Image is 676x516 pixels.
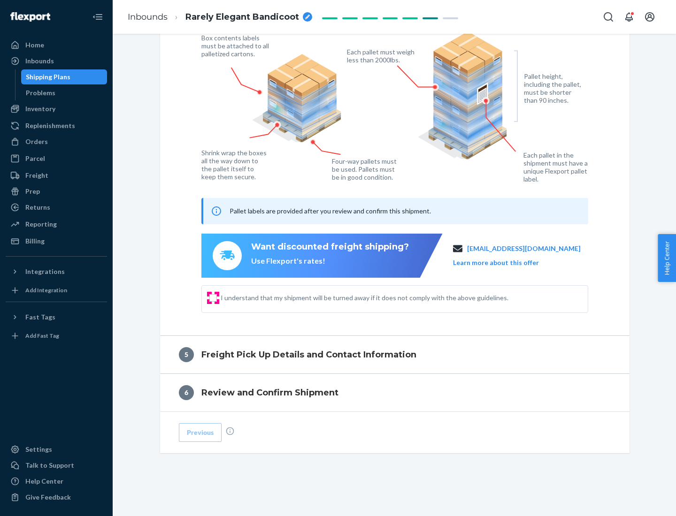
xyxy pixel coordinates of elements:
[6,234,107,249] a: Billing
[658,234,676,282] button: Help Center
[21,85,108,100] a: Problems
[6,53,107,68] a: Inbounds
[25,104,55,114] div: Inventory
[160,336,630,373] button: 5Freight Pick Up Details and Contact Information
[620,8,638,26] button: Open notifications
[25,267,65,276] div: Integrations
[25,187,40,196] div: Prep
[25,220,57,229] div: Reporting
[6,458,107,473] a: Talk to Support
[25,286,67,294] div: Add Integration
[160,374,630,411] button: 6Review and Confirm Shipment
[25,137,48,146] div: Orders
[25,171,48,180] div: Freight
[88,8,107,26] button: Close Navigation
[25,477,63,486] div: Help Center
[251,241,409,253] div: Want discounted freight shipping?
[6,200,107,215] a: Returns
[221,293,580,303] span: I understand that my shipment will be turned away if it does not comply with the above guidelines.
[251,256,409,266] div: Use Flexport's rates!
[179,423,222,442] button: Previous
[25,236,45,246] div: Billing
[128,12,168,22] a: Inbounds
[347,48,417,64] figcaption: Each pallet must weigh less than 2000lbs.
[10,12,50,22] img: Flexport logo
[640,8,659,26] button: Open account menu
[209,294,217,302] input: I understand that my shipment will be turned away if it does not comply with the above guidelines.
[201,149,269,181] figcaption: Shrink wrap the boxes all the way down to the pallet itself to keep them secure.
[201,34,271,58] figcaption: Box contents labels must be attached to all palletized cartons.
[179,347,194,362] div: 5
[6,101,107,116] a: Inventory
[185,11,299,23] span: Rarely Elegant Bandicoot
[179,385,194,400] div: 6
[6,442,107,457] a: Settings
[6,474,107,489] a: Help Center
[230,207,431,215] span: Pallet labels are provided after you review and confirm this shipment.
[21,69,108,84] a: Shipping Plans
[332,157,397,181] figcaption: Four-way pallets must be used. Pallets must be in good condition.
[25,154,45,163] div: Parcel
[6,168,107,183] a: Freight
[120,3,320,31] ol: breadcrumbs
[524,72,585,104] figcaption: Pallet height, including the pallet, must be shorter than 90 inches.
[201,349,416,361] h4: Freight Pick Up Details and Contact Information
[599,8,618,26] button: Open Search Box
[6,310,107,325] button: Fast Tags
[6,38,107,53] a: Home
[6,490,107,505] button: Give Feedback
[6,264,107,279] button: Integrations
[6,283,107,298] a: Add Integration
[25,40,44,50] div: Home
[201,387,338,399] h4: Review and Confirm Shipment
[25,461,74,470] div: Talk to Support
[6,217,107,232] a: Reporting
[25,332,59,340] div: Add Fast Tag
[26,88,55,98] div: Problems
[6,118,107,133] a: Replenishments
[6,328,107,343] a: Add Fast Tag
[25,121,75,130] div: Replenishments
[6,151,107,166] a: Parcel
[6,134,107,149] a: Orders
[6,184,107,199] a: Prep
[523,151,594,183] figcaption: Each pallet in the shipment must have a unique Flexport pallet label.
[453,258,539,267] button: Learn more about this offer
[25,56,54,66] div: Inbounds
[25,203,50,212] div: Returns
[25,445,52,454] div: Settings
[26,72,70,82] div: Shipping Plans
[25,312,55,322] div: Fast Tags
[467,244,581,253] a: [EMAIL_ADDRESS][DOMAIN_NAME]
[25,493,71,502] div: Give Feedback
